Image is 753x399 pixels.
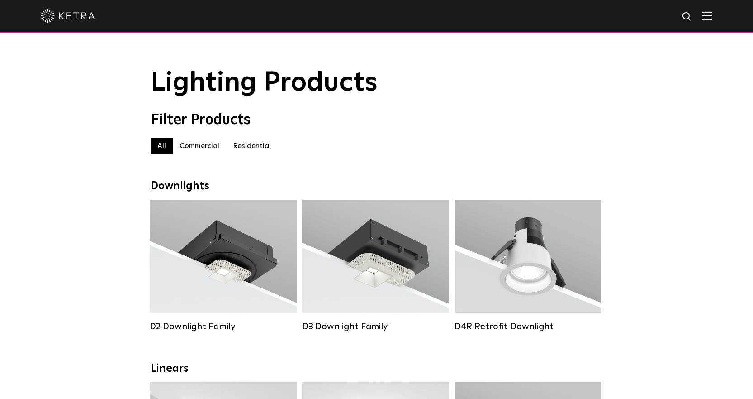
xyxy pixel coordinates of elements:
a: D3 Downlight Family Lumen Output:700 / 900 / 1100Colors:White / Black / Silver / Bronze / Paintab... [302,200,449,332]
img: ketra-logo-2019-white [41,9,95,23]
label: Residential [226,138,278,154]
a: D4R Retrofit Downlight Lumen Output:800Colors:White / BlackBeam Angles:15° / 25° / 40° / 60°Watta... [455,200,601,332]
div: Linears [151,362,603,375]
div: D3 Downlight Family [302,321,449,332]
img: Hamburger%20Nav.svg [702,11,712,20]
span: Lighting Products [151,69,378,96]
a: D2 Downlight Family Lumen Output:1200Colors:White / Black / Gloss Black / Silver / Bronze / Silve... [150,200,297,332]
div: D2 Downlight Family [150,321,297,332]
div: Filter Products [151,111,603,129]
div: D4R Retrofit Downlight [455,321,601,332]
label: Commercial [173,138,226,154]
div: Downlights [151,180,603,193]
img: search icon [682,11,693,23]
label: All [151,138,173,154]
